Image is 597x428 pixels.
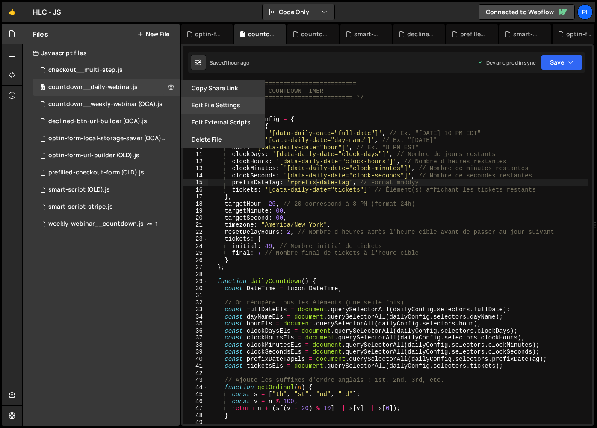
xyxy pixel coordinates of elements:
[48,186,110,194] div: smart-script (OLD).js
[181,80,265,97] button: Copy share link
[479,4,575,20] a: Connected to Webflow
[181,97,265,114] button: Edit File Settings
[48,66,123,74] div: checkout__multi-step.js
[183,250,208,257] div: 25
[183,412,208,419] div: 48
[248,30,275,38] div: countdown__daily-webinar.js
[48,135,166,142] div: optin-form-local-storage-saver (OCA).js
[33,181,180,198] div: 12485/43913.js
[33,147,180,164] div: 12485/31057.js
[407,30,434,38] div: declined-btn-url-builder (OCA).js
[183,306,208,313] div: 33
[541,55,582,70] button: Save
[183,264,208,271] div: 27
[33,113,180,130] div: 12485/44528.js
[183,370,208,377] div: 42
[183,193,208,201] div: 17
[48,220,144,228] div: weekly-webinar__countdown.js
[183,405,208,412] div: 47
[183,384,208,391] div: 44
[183,419,208,426] div: 49
[48,152,139,159] div: optin-form-url-builder (OLD).js
[48,83,138,91] div: countdown__daily-webinar.js
[183,391,208,398] div: 45
[40,85,45,92] span: 0
[566,30,594,38] div: optin-form-url-builder (OLD).js
[48,169,144,177] div: prefilled-checkout-form (OLD).js
[33,79,180,96] div: 12485/44535.js
[183,377,208,384] div: 43
[137,31,169,38] button: New File
[33,130,183,147] div: 12485/44580.js
[183,179,208,186] div: 15
[354,30,381,38] div: smart-script (OLD).js
[183,165,208,172] div: 13
[225,59,250,66] div: 1 hour ago
[33,164,180,181] div: 12485/30566.js
[183,172,208,180] div: 14
[183,201,208,208] div: 18
[183,151,208,158] div: 11
[210,59,249,66] div: Saved
[181,131,265,148] button: Delete File
[23,44,180,62] div: Javascript files
[183,257,208,264] div: 26
[183,342,208,349] div: 38
[33,7,61,17] div: HLC - JS
[183,285,208,292] div: 30
[183,328,208,335] div: 36
[33,198,180,215] div: 12485/36924.js
[183,278,208,285] div: 29
[478,59,536,66] div: Dev and prod in sync
[183,292,208,299] div: 31
[263,4,334,20] button: Code Only
[183,299,208,307] div: 32
[48,100,163,108] div: countdown__weekly-webinar (OCA).js
[577,4,593,20] a: Pi
[183,271,208,278] div: 28
[513,30,541,38] div: smart-script-stripe.js
[33,96,180,113] div: 12485/44533.js
[183,186,208,194] div: 16
[48,203,113,211] div: smart-script-stripe.js
[183,207,208,215] div: 19
[33,30,48,39] h2: Files
[183,320,208,328] div: 35
[183,229,208,236] div: 22
[460,30,488,38] div: prefilled-checkout-form (OLD).js
[33,62,180,79] div: 12485/44230.js
[155,221,158,227] span: 1
[183,356,208,363] div: 40
[183,158,208,165] div: 12
[301,30,328,38] div: countdown__weekly-webinar (OCA).js
[183,243,208,250] div: 24
[181,114,265,131] button: Edit External Scripts
[183,215,208,222] div: 20
[183,363,208,370] div: 41
[183,334,208,342] div: 37
[33,215,180,233] div: 12485/30315.js
[183,236,208,243] div: 23
[183,348,208,356] div: 39
[48,118,147,125] div: declined-btn-url-builder (OCA).js
[183,313,208,321] div: 34
[183,221,208,229] div: 21
[195,30,222,38] div: optin-form-local-storage-saver (OCA).js
[183,398,208,405] div: 46
[2,2,23,22] a: 🤙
